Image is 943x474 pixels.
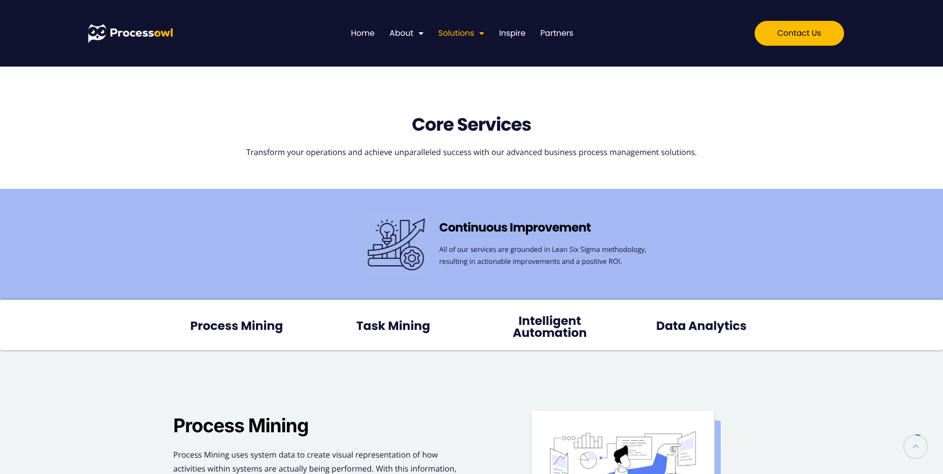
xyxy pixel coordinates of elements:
[656,320,747,332] span: Data Analytics
[390,27,424,40] a: About
[777,29,821,37] span: Contact us
[363,211,429,277] img: business process management solutions
[499,27,525,40] a: Inspire
[173,415,336,438] h2: Process Mining
[190,320,283,332] span: Process Mining
[164,114,780,135] h1: Core Services
[540,27,573,40] a: Partners
[477,310,623,345] a: Intelligent Automation​
[178,315,295,338] a: Process Mining
[164,145,780,159] p: Transform your operations and achieve unparalleled success with our advanced business process man...
[439,220,591,236] span: Continuous Improvement
[439,244,669,268] p: All of our services are grounded in Lean Six Sigma methodology, resulting in actionable improveme...
[644,315,759,338] a: Data Analytics
[344,315,442,338] a: Task Mining
[351,27,375,40] a: Home
[489,316,611,339] span: Intelligent Automation​
[438,27,484,40] a: Solutions
[356,320,430,332] span: Task Mining
[755,21,844,46] a: Contact us
[351,27,574,40] nav: Menu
